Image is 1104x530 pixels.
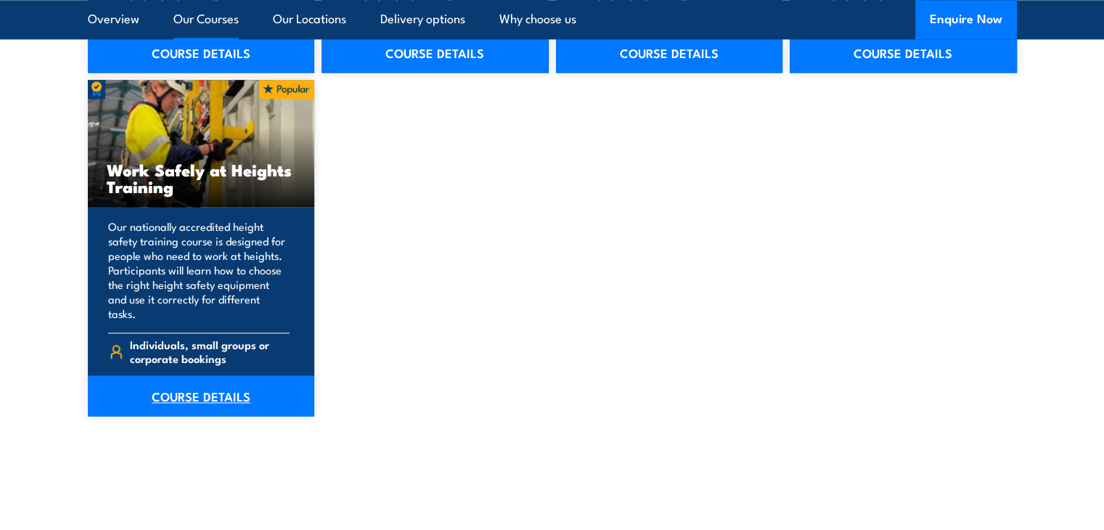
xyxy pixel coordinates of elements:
[322,32,549,73] a: COURSE DETAILS
[556,32,783,73] a: COURSE DETAILS
[130,338,290,365] span: Individuals, small groups or corporate bookings
[88,375,315,416] a: COURSE DETAILS
[88,32,315,73] a: COURSE DETAILS
[108,219,290,321] p: Our nationally accredited height safety training course is designed for people who need to work a...
[790,32,1017,73] a: COURSE DETAILS
[107,161,296,195] h3: Work Safely at Heights Training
